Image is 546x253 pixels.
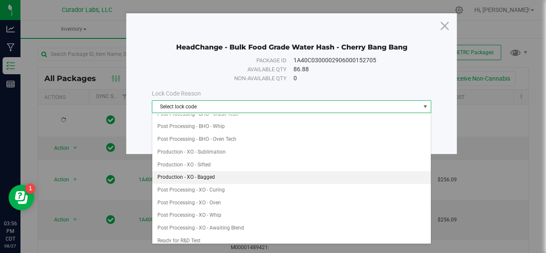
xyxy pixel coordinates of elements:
[152,222,431,235] li: Post Processing - XO - Awaiting Blend
[420,101,431,113] span: select
[152,101,420,113] span: Select lock code
[293,65,419,74] div: 86.88
[152,146,431,159] li: Production - XO - Sublimation
[152,159,431,172] li: Production - XO - Sifted
[9,185,34,210] iframe: Resource center
[152,120,431,133] li: Post Processing - BHO - Whip
[164,65,287,74] div: Available qty
[152,235,431,247] li: Ready for R&D Test
[152,209,431,222] li: Post Processing - XO - Whip
[293,74,419,83] div: 0
[152,133,431,146] li: Post Processing - BHO - Oven Tech
[152,184,431,197] li: Post Processing - XO - Curing
[152,30,431,52] div: HeadChange - Bulk Food Grade Water Hash - Cherry Bang Bang
[152,90,201,97] span: Lock Code Reason
[164,56,287,65] div: Package ID
[152,108,431,121] li: Post Processing - BHO - Crash Tech
[152,171,431,184] li: Production - XO - Bagged
[164,74,287,83] div: Non-available qty
[25,183,35,194] iframe: Resource center unread badge
[152,197,431,209] li: Post Processing - XO - Oven
[293,56,419,65] div: 1A40C0300002906000152705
